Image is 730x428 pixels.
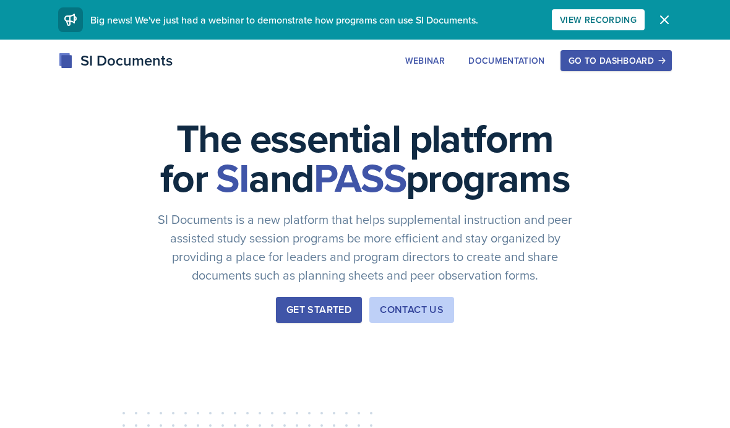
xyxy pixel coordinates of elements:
div: Contact Us [380,302,444,317]
button: Go to Dashboard [560,50,672,71]
div: Get Started [286,302,351,317]
button: Get Started [276,297,362,323]
div: Go to Dashboard [569,56,664,66]
div: View Recording [560,15,637,25]
div: Documentation [468,56,545,66]
div: SI Documents [58,49,173,72]
span: Big news! We've just had a webinar to demonstrate how programs can use SI Documents. [90,13,478,27]
button: Documentation [460,50,553,71]
button: Contact Us [369,297,454,323]
button: Webinar [397,50,453,71]
div: Webinar [405,56,445,66]
button: View Recording [552,9,645,30]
